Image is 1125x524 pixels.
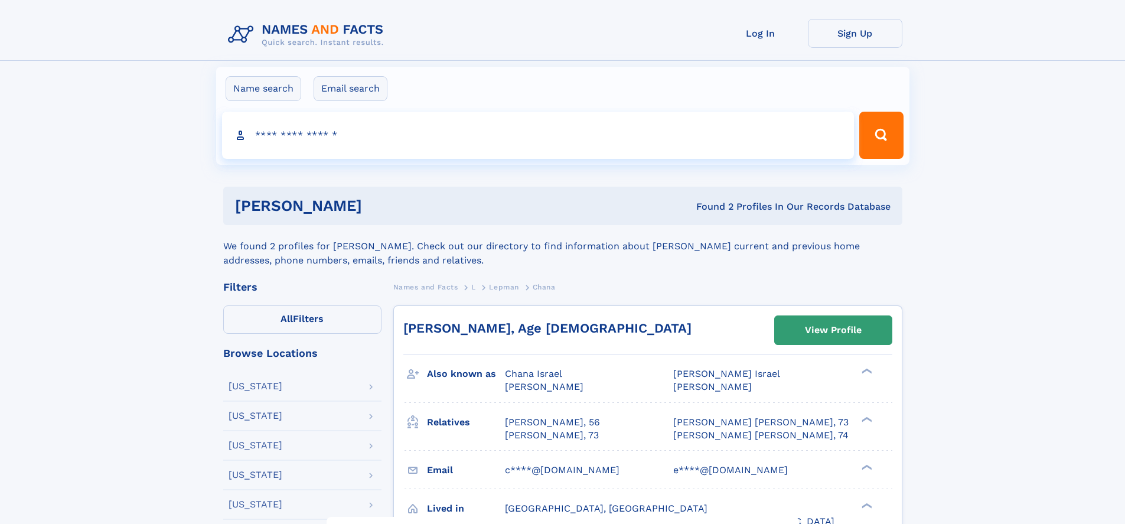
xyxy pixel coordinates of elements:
label: Filters [223,305,381,334]
a: [PERSON_NAME] [PERSON_NAME], 73 [673,416,849,429]
label: Name search [226,76,301,101]
div: Filters [223,282,381,292]
a: Sign Up [808,19,902,48]
a: [PERSON_NAME], 73 [505,429,599,442]
span: All [281,313,293,324]
div: [US_STATE] [229,382,282,391]
div: ❯ [859,463,873,471]
h3: Lived in [427,499,505,519]
h3: Email [427,460,505,480]
span: [PERSON_NAME] Israel [673,368,780,379]
div: View Profile [805,317,862,344]
span: L [471,283,476,291]
div: [US_STATE] [229,470,282,480]
span: [PERSON_NAME] [673,381,752,392]
span: [GEOGRAPHIC_DATA], [GEOGRAPHIC_DATA] [505,503,707,514]
a: Names and Facts [393,279,458,294]
span: [PERSON_NAME] [505,381,583,392]
div: [US_STATE] [229,441,282,450]
div: ❯ [859,415,873,423]
button: Search Button [859,112,903,159]
a: [PERSON_NAME], Age [DEMOGRAPHIC_DATA] [403,321,692,336]
a: Lepman [489,279,519,294]
a: Log In [713,19,808,48]
h3: Relatives [427,412,505,432]
h3: Also known as [427,364,505,384]
label: Email search [314,76,387,101]
a: [PERSON_NAME], 56 [505,416,600,429]
div: ❯ [859,367,873,375]
a: View Profile [775,316,892,344]
div: ❯ [859,502,873,509]
div: Found 2 Profiles In Our Records Database [529,200,891,213]
input: search input [222,112,855,159]
a: L [471,279,476,294]
div: We found 2 profiles for [PERSON_NAME]. Check out our directory to find information about [PERSON_... [223,225,902,268]
h1: [PERSON_NAME] [235,198,529,213]
span: Lepman [489,283,519,291]
a: [PERSON_NAME] [PERSON_NAME], 74 [673,429,849,442]
div: [US_STATE] [229,411,282,421]
span: Chana Israel [505,368,562,379]
img: Logo Names and Facts [223,19,393,51]
div: [US_STATE] [229,500,282,509]
div: Browse Locations [223,348,381,359]
span: Chana [533,283,556,291]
